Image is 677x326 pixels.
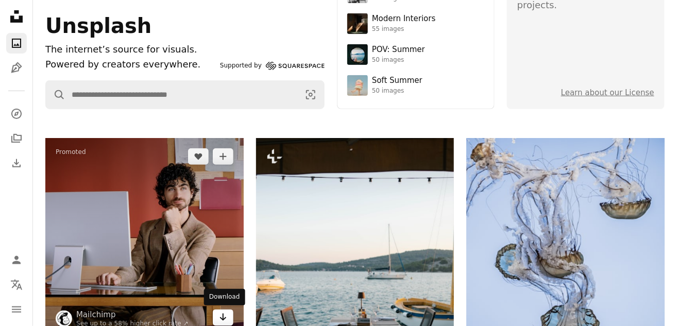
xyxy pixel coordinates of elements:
div: Soft Summer [372,76,422,86]
div: 50 images [372,87,422,95]
h1: The internet’s source for visuals. [45,42,216,57]
a: Several jellyfish drift gracefully in blue water. [466,265,665,274]
div: Modern Interiors [372,14,436,24]
div: 55 images [372,25,436,33]
a: Download History [6,153,27,174]
a: Man sitting at desk with computer, resting chin [45,232,244,242]
div: POV: Summer [372,45,425,55]
button: Like [188,148,209,165]
a: Collections [6,128,27,149]
div: 50 images [372,56,425,64]
a: Two chairs at a table by the water [256,282,454,291]
a: Learn about our License [561,88,654,97]
p: Powered by creators everywhere. [45,57,216,72]
div: Download [204,289,245,305]
button: Search Unsplash [46,81,65,109]
img: premium_photo-1753820185677-ab78a372b033 [347,44,368,65]
a: Home — Unsplash [6,6,27,29]
button: Menu [6,299,27,320]
a: Explore [6,104,27,124]
a: Soft Summer50 images [347,75,484,96]
a: Illustrations [6,58,27,78]
a: Mailchimp [76,310,189,320]
form: Find visuals sitewide [45,80,325,109]
a: Supported by [220,60,325,72]
a: Photos [6,33,27,54]
button: Visual search [297,81,324,109]
button: Language [6,274,27,295]
img: premium_photo-1747189286942-bc91257a2e39 [347,13,368,34]
a: Log in / Sign up [6,250,27,270]
a: Download [213,310,233,326]
a: Promoted [56,148,86,157]
a: POV: Summer50 images [347,44,484,65]
a: Modern Interiors55 images [347,13,484,34]
img: premium_photo-1749544311043-3a6a0c8d54af [347,75,368,96]
button: Add to Collection [213,148,233,165]
span: Unsplash [45,14,151,38]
